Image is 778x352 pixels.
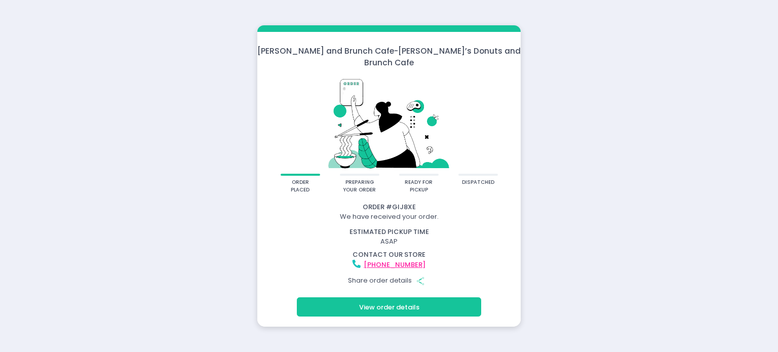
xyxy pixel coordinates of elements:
[257,45,521,69] div: [PERSON_NAME] and Brunch Cafe - [PERSON_NAME]’s Donuts and Brunch Cafe
[364,260,425,269] a: [PHONE_NUMBER]
[253,227,526,247] div: ASAP
[259,212,519,222] div: We have received your order.
[259,202,519,212] div: Order # GIJ8XE
[259,271,519,290] div: Share order details
[462,179,494,186] div: dispatched
[284,179,317,193] div: order placed
[297,297,481,317] button: View order details
[259,227,519,237] div: estimated pickup time
[402,179,435,193] div: ready for pickup
[270,75,508,174] img: talkie
[343,179,376,193] div: preparing your order
[259,250,519,260] div: contact our store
